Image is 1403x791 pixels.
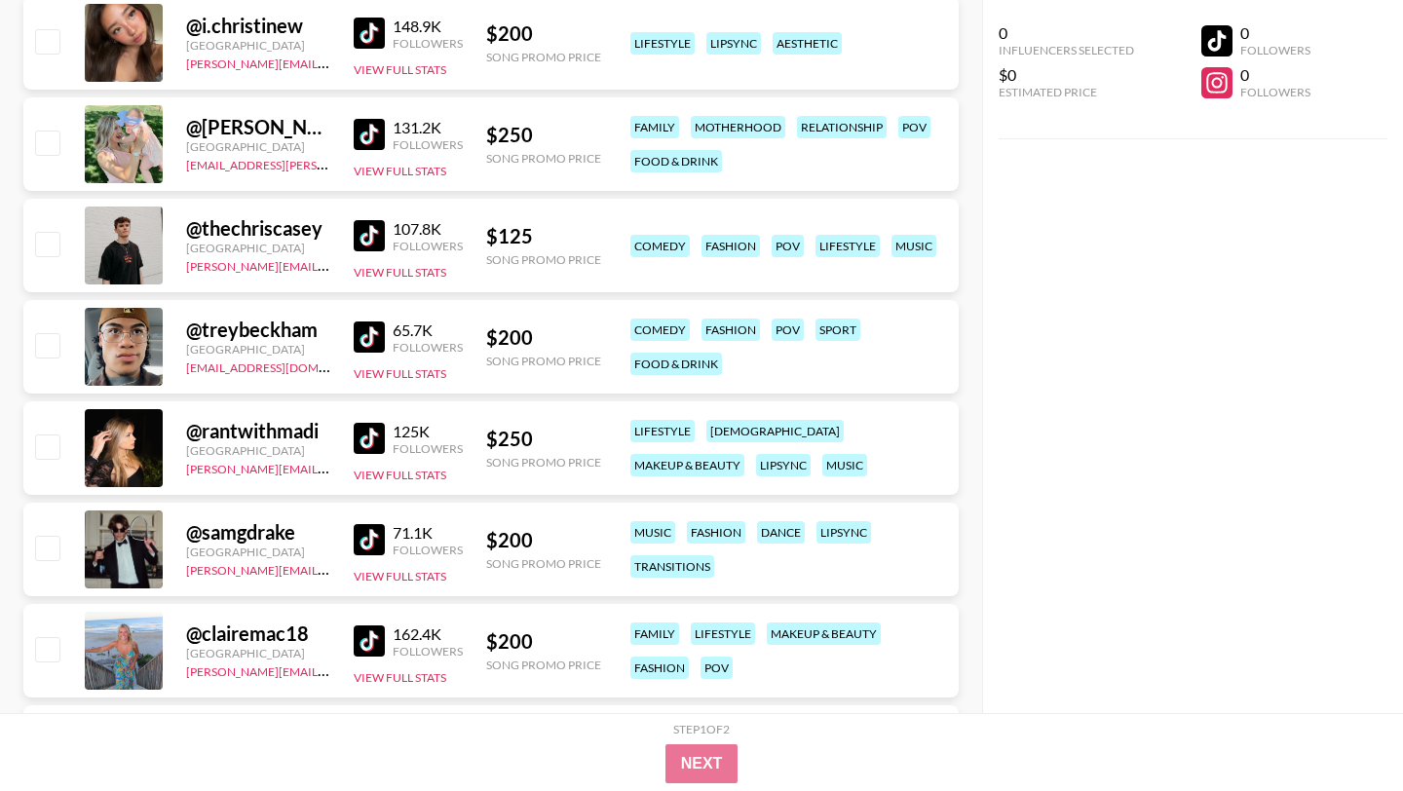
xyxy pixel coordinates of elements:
div: Followers [393,441,463,456]
div: motherhood [691,116,785,138]
div: Followers [393,340,463,355]
div: pov [701,657,733,679]
div: Step 1 of 2 [673,722,730,736]
div: fashion [687,521,745,544]
div: lipsync [816,521,871,544]
button: View Full Stats [354,670,446,685]
div: Followers [393,137,463,152]
button: View Full Stats [354,164,446,178]
img: TikTok [354,18,385,49]
a: [EMAIL_ADDRESS][PERSON_NAME][DOMAIN_NAME] [186,154,474,172]
div: $ 250 [486,427,601,451]
div: music [891,235,936,257]
div: [GEOGRAPHIC_DATA] [186,646,330,660]
div: Song Promo Price [486,50,601,64]
div: Song Promo Price [486,252,601,267]
button: View Full Stats [354,62,446,77]
div: 107.8K [393,219,463,239]
div: fashion [630,657,689,679]
div: @ samgdrake [186,520,330,545]
div: $ 200 [486,325,601,350]
div: comedy [630,319,690,341]
button: View Full Stats [354,468,446,482]
div: lifestyle [691,622,755,645]
div: @ treybeckham [186,318,330,342]
button: View Full Stats [354,366,446,381]
div: [GEOGRAPHIC_DATA] [186,443,330,458]
div: lipsync [706,32,761,55]
div: Followers [1240,43,1310,57]
div: [GEOGRAPHIC_DATA] [186,139,330,154]
div: $ 200 [486,21,601,46]
div: music [822,454,867,476]
div: $ 250 [486,123,601,147]
a: [PERSON_NAME][EMAIL_ADDRESS][PERSON_NAME][DOMAIN_NAME] [186,660,567,679]
div: makeup & beauty [767,622,881,645]
div: Followers [393,36,463,51]
div: Song Promo Price [486,354,601,368]
div: pov [772,235,804,257]
div: $ 200 [486,629,601,654]
div: transitions [630,555,714,578]
a: [PERSON_NAME][EMAIL_ADDRESS][DOMAIN_NAME] [186,255,474,274]
div: makeup & beauty [630,454,744,476]
img: TikTok [354,423,385,454]
div: @ clairemac18 [186,621,330,646]
div: 148.9K [393,17,463,36]
div: lipsync [756,454,811,476]
img: TikTok [354,625,385,657]
div: family [630,116,679,138]
div: Song Promo Price [486,556,601,571]
div: relationship [797,116,887,138]
div: comedy [630,235,690,257]
div: fashion [701,235,760,257]
button: View Full Stats [354,265,446,280]
iframe: Drift Widget Chat Controller [1306,694,1380,768]
a: [EMAIL_ADDRESS][DOMAIN_NAME] [186,357,382,375]
div: [GEOGRAPHIC_DATA] [186,545,330,559]
div: Song Promo Price [486,151,601,166]
button: View Full Stats [354,569,446,584]
div: [GEOGRAPHIC_DATA] [186,38,330,53]
div: lifestyle [630,420,695,442]
div: family [630,622,679,645]
div: food & drink [630,150,722,172]
div: Estimated Price [999,85,1134,99]
div: Influencers Selected [999,43,1134,57]
div: lifestyle [630,32,695,55]
div: 131.2K [393,118,463,137]
div: $0 [999,65,1134,85]
div: [DEMOGRAPHIC_DATA] [706,420,844,442]
a: [PERSON_NAME][EMAIL_ADDRESS][DOMAIN_NAME] [186,53,474,71]
div: fashion [701,319,760,341]
div: 0 [1240,23,1310,43]
div: lifestyle [815,235,880,257]
div: pov [898,116,930,138]
div: @ i.christinew [186,14,330,38]
div: Followers [393,644,463,659]
div: Song Promo Price [486,658,601,672]
img: TikTok [354,524,385,555]
div: 0 [999,23,1134,43]
div: food & drink [630,353,722,375]
div: $ 125 [486,224,601,248]
div: 71.1K [393,523,463,543]
a: [PERSON_NAME][EMAIL_ADDRESS][DOMAIN_NAME] [186,559,474,578]
img: TikTok [354,321,385,353]
div: Song Promo Price [486,455,601,470]
img: TikTok [354,220,385,251]
button: Next [665,744,739,783]
div: Followers [393,239,463,253]
div: [GEOGRAPHIC_DATA] [186,342,330,357]
div: @ [PERSON_NAME].[PERSON_NAME] [186,115,330,139]
a: [PERSON_NAME][EMAIL_ADDRESS][DOMAIN_NAME] [186,458,474,476]
div: [GEOGRAPHIC_DATA] [186,241,330,255]
div: dance [757,521,805,544]
div: $ 200 [486,528,601,552]
div: sport [815,319,860,341]
img: TikTok [354,119,385,150]
div: Followers [1240,85,1310,99]
div: 162.4K [393,624,463,644]
div: @ thechriscasey [186,216,330,241]
div: music [630,521,675,544]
